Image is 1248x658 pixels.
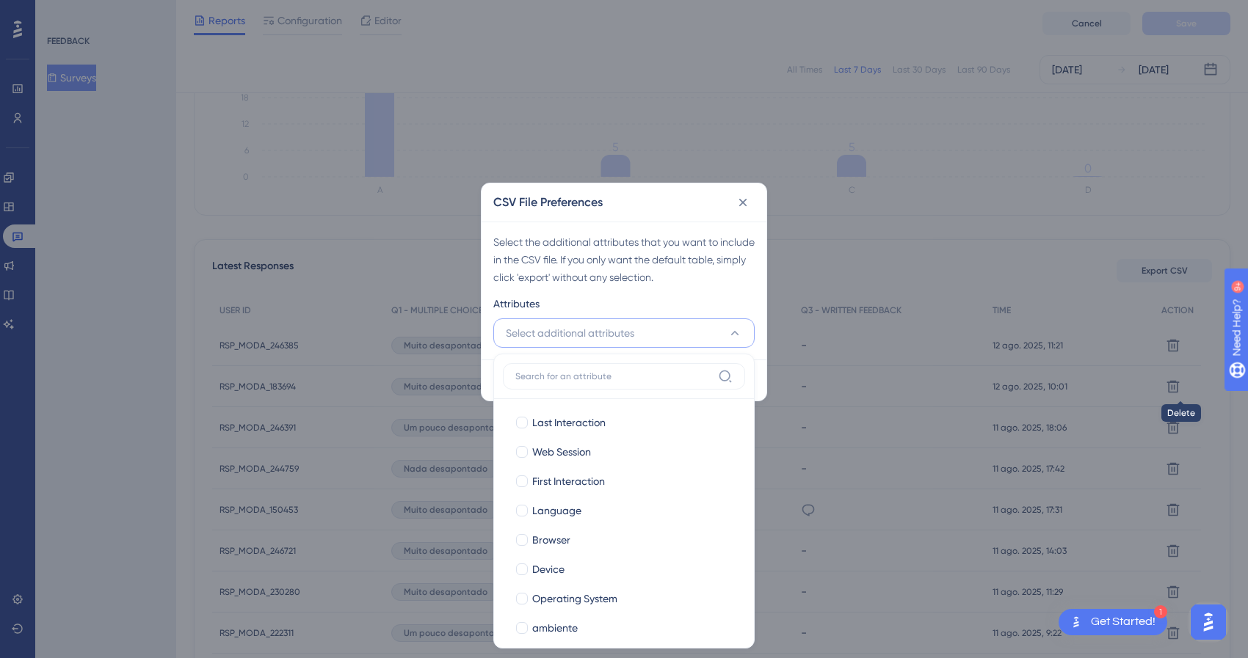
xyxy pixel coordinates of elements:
span: Operating System [532,590,617,607]
span: Browser [532,531,570,549]
span: Need Help? [35,4,92,21]
span: Web Session [532,443,591,461]
span: Select additional attributes [506,324,634,342]
span: Attributes [493,295,540,312]
iframe: UserGuiding AI Assistant Launcher [1186,600,1230,644]
h2: CSV File Preferences [493,194,603,211]
img: launcher-image-alternative-text [1067,613,1085,631]
span: Last Interaction [532,414,606,431]
span: Device [532,560,565,578]
span: ambiente [532,619,578,637]
div: Select the additional attributes that you want to include in the CSV file. If you only want the d... [493,233,755,286]
input: Search for an attribute [515,370,712,382]
span: Language [532,502,581,519]
div: 1 [1154,605,1167,618]
div: Get Started! [1091,614,1156,630]
div: 9+ [100,7,109,19]
span: First Interaction [532,472,605,490]
div: Open Get Started! checklist, remaining modules: 1 [1059,609,1167,635]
